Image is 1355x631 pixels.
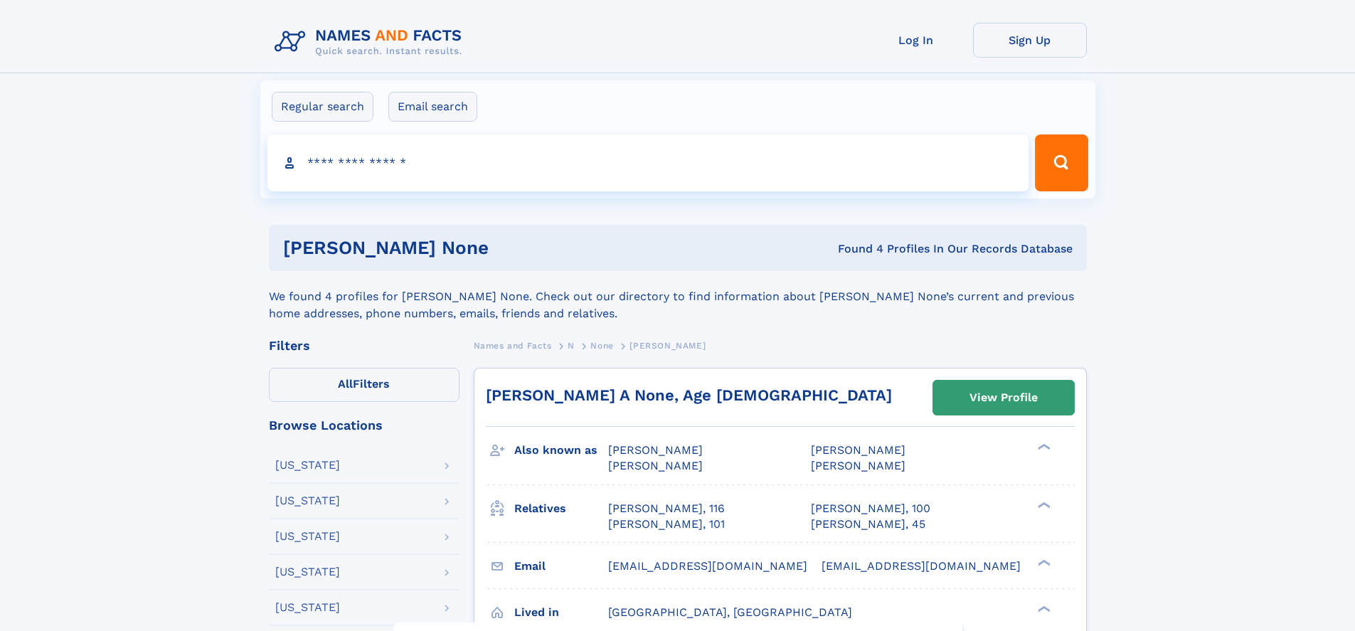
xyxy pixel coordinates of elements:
h3: Email [514,554,608,578]
span: [EMAIL_ADDRESS][DOMAIN_NAME] [822,559,1021,573]
a: [PERSON_NAME], 101 [608,516,725,532]
div: [US_STATE] [275,460,340,471]
a: Sign Up [973,23,1087,58]
span: [PERSON_NAME] [811,443,905,457]
label: Filters [269,368,459,402]
div: ❯ [1034,500,1051,509]
span: [PERSON_NAME] [608,443,703,457]
h1: [PERSON_NAME] none [283,239,664,257]
div: We found 4 profiles for [PERSON_NAME] None. Check out our directory to find information about [PE... [269,271,1087,322]
div: View Profile [969,381,1038,414]
span: N [568,341,575,351]
div: [US_STATE] [275,566,340,578]
a: [PERSON_NAME], 100 [811,501,930,516]
span: [PERSON_NAME] [629,341,706,351]
a: Names and Facts [474,336,552,354]
div: Browse Locations [269,419,459,432]
a: [PERSON_NAME], 45 [811,516,925,532]
div: [US_STATE] [275,602,340,613]
h3: Lived in [514,600,608,625]
div: ❯ [1034,558,1051,567]
a: [PERSON_NAME] A None, Age [DEMOGRAPHIC_DATA] [486,386,892,404]
span: [GEOGRAPHIC_DATA], [GEOGRAPHIC_DATA] [608,605,852,619]
label: Email search [388,92,477,122]
h3: Relatives [514,497,608,521]
h3: Also known as [514,438,608,462]
div: Found 4 Profiles In Our Records Database [663,241,1073,257]
div: Filters [269,339,459,352]
span: [PERSON_NAME] [608,459,703,472]
label: Regular search [272,92,373,122]
img: Logo Names and Facts [269,23,474,61]
span: None [590,341,613,351]
a: View Profile [933,381,1074,415]
button: Search Button [1035,134,1088,191]
div: [US_STATE] [275,531,340,542]
div: ❯ [1034,442,1051,452]
a: Log In [859,23,973,58]
span: [PERSON_NAME] [811,459,905,472]
div: [US_STATE] [275,495,340,507]
a: None [590,336,613,354]
div: ❯ [1034,604,1051,613]
input: search input [267,134,1029,191]
span: All [338,377,353,391]
a: [PERSON_NAME], 116 [608,501,725,516]
span: [EMAIL_ADDRESS][DOMAIN_NAME] [608,559,807,573]
a: N [568,336,575,354]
